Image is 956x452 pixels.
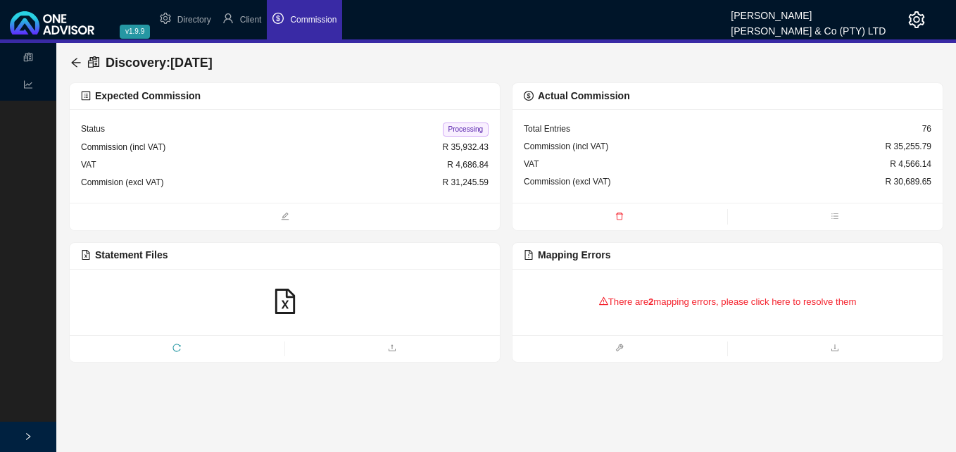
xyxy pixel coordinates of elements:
[524,280,931,324] div: There are mapping errors, please click here to resolve them
[512,342,727,356] span: tool
[285,342,501,356] span: upload
[599,296,608,306] span: warning
[81,122,105,137] div: Status
[87,56,100,68] span: reconciliation
[120,25,150,39] span: v1.9.9
[886,142,931,151] span: R 35,255.79
[524,157,539,171] div: VAT
[106,56,213,70] span: :
[908,11,925,28] span: setting
[10,11,94,34] img: 2df55531c6924b55f21c4cf5d4484680-logo-light.svg
[81,158,96,172] div: VAT
[524,91,534,101] span: dollar
[81,90,201,101] span: Expected Commission
[524,122,570,136] div: Total Entries
[23,46,33,71] span: reconciliation
[524,90,630,101] span: Actual Commission
[23,74,33,99] span: line-chart
[70,57,82,68] span: arrow-left
[922,122,931,136] div: 76
[728,342,943,356] span: download
[70,211,500,225] span: edit
[524,175,611,189] div: Commission (excl VAT)
[443,177,489,187] span: R 31,245.59
[728,211,943,225] span: bars
[81,249,168,260] span: Statement Files
[290,15,337,25] span: Commission
[524,250,534,260] span: file-exclamation
[524,139,608,153] div: Commission (incl VAT)
[106,56,166,70] span: Discovery
[81,91,91,101] span: profile
[443,142,489,152] span: R 35,932.43
[81,140,165,154] div: Commission (incl VAT)
[890,159,931,169] span: R 4,566.14
[886,177,931,187] span: R 30,689.65
[222,13,234,24] span: user
[648,296,653,307] b: 2
[731,4,886,19] div: [PERSON_NAME]
[170,56,213,70] span: [DATE]
[177,15,211,25] span: Directory
[70,342,284,356] span: reload
[240,15,262,25] span: Client
[731,19,886,34] div: [PERSON_NAME] & Co (PTY) LTD
[160,13,171,24] span: setting
[81,175,164,189] div: Commision (excl VAT)
[24,432,32,441] span: right
[70,57,82,69] div: back
[524,249,610,260] span: Mapping Errors
[272,289,298,314] span: file-excel
[81,250,91,260] span: file-excel
[443,123,489,137] span: Processing
[447,160,489,170] span: R 4,686.84
[512,211,727,225] span: delete
[272,13,284,24] span: dollar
